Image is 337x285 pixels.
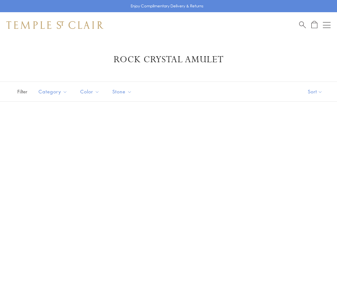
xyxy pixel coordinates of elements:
[323,21,331,29] button: Open navigation
[109,88,137,96] span: Stone
[75,84,104,99] button: Color
[16,54,321,65] h1: Rock Crystal Amulet
[35,88,72,96] span: Category
[77,88,104,96] span: Color
[299,21,306,29] a: Search
[311,21,317,29] a: Open Shopping Bag
[293,82,337,101] button: Show sort by
[6,21,103,29] img: Temple St. Clair
[108,84,137,99] button: Stone
[131,3,203,9] p: Enjoy Complimentary Delivery & Returns
[34,84,72,99] button: Category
